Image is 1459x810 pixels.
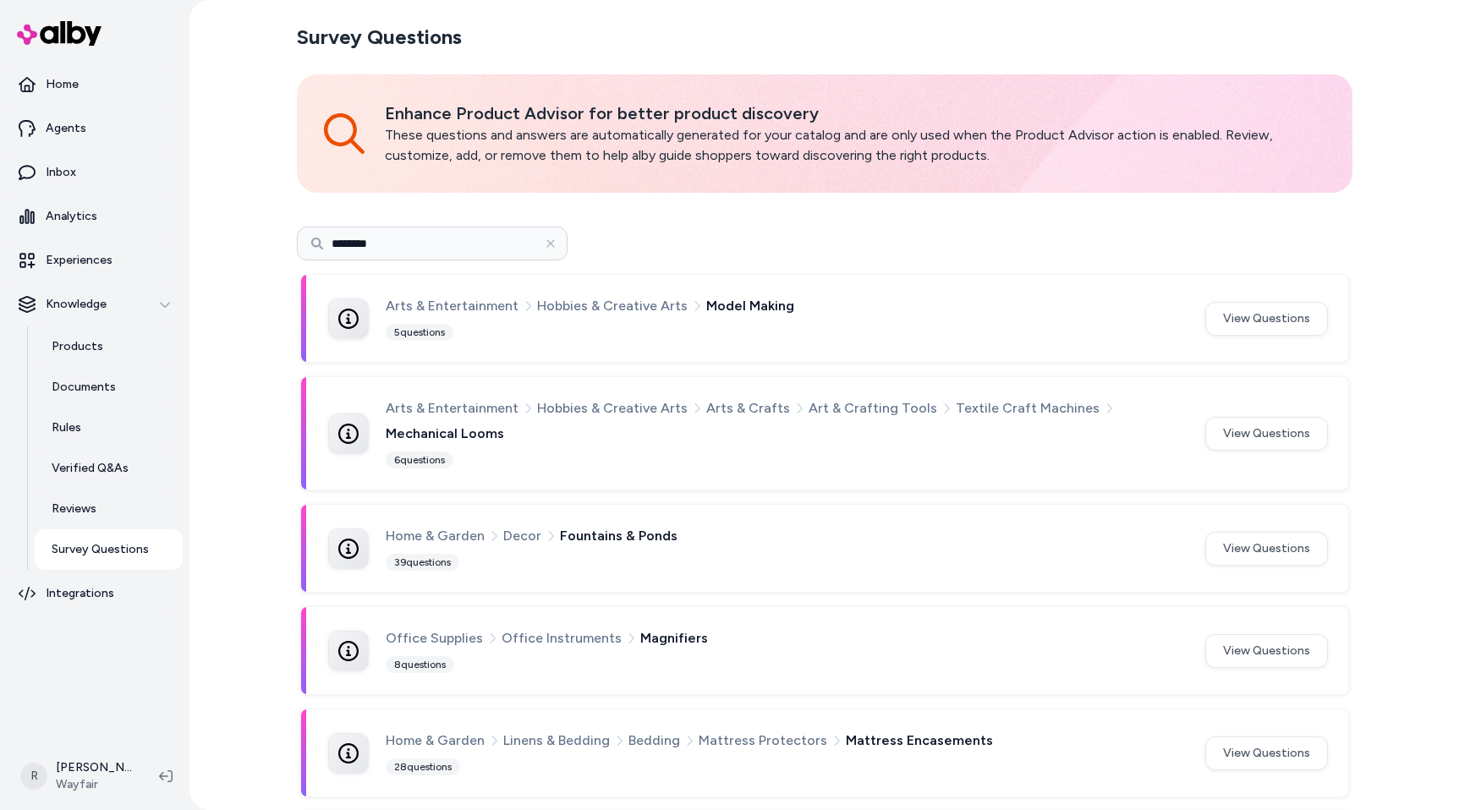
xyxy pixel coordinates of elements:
span: Home & Garden [386,525,485,547]
p: Rules [52,419,81,436]
p: Enhance Product Advisor for better product discovery [385,101,1325,125]
span: Mechanical Looms [386,423,504,445]
span: Mattress Protectors [699,730,827,752]
p: Integrations [46,585,114,602]
a: Products [35,326,183,367]
span: Arts & Entertainment [386,295,518,317]
a: Home [7,64,183,105]
div: 5 questions [386,324,453,341]
a: Reviews [35,489,183,529]
p: Knowledge [46,296,107,313]
div: 6 questions [386,452,453,468]
span: Arts & Entertainment [386,397,518,419]
span: Bedding [628,730,680,752]
span: Linens & Bedding [503,730,610,752]
span: Hobbies & Creative Arts [537,397,688,419]
p: Analytics [46,208,97,225]
span: Fountains & Ponds [560,525,677,547]
span: Arts & Crafts [706,397,790,419]
h2: Survey Questions [297,24,462,51]
button: Knowledge [7,284,183,325]
button: View Questions [1205,532,1328,566]
span: Textile Craft Machines [956,397,1100,419]
span: Mattress Encasements [846,730,993,752]
p: Reviews [52,501,96,517]
a: Integrations [7,573,183,614]
p: [PERSON_NAME] [56,759,132,776]
p: Survey Questions [52,541,149,558]
p: Inbox [46,164,76,181]
span: Magnifiers [640,627,708,649]
span: Office Instruments [502,627,622,649]
button: R[PERSON_NAME]Wayfair [10,749,145,803]
p: Agents [46,120,86,137]
a: Survey Questions [35,529,183,570]
div: 39 questions [386,554,459,571]
p: Verified Q&As [52,460,129,477]
button: View Questions [1205,302,1328,336]
span: R [20,763,47,790]
span: Hobbies & Creative Arts [537,295,688,317]
a: Inbox [7,152,183,193]
a: Agents [7,108,183,149]
a: Analytics [7,196,183,237]
p: Experiences [46,252,112,269]
a: Rules [35,408,183,448]
span: Model Making [706,295,794,317]
span: Home & Garden [386,730,485,752]
span: Wayfair [56,776,132,793]
p: Products [52,338,103,355]
a: Experiences [7,240,183,281]
span: Art & Crafting Tools [809,397,937,419]
p: Home [46,76,79,93]
a: Verified Q&As [35,448,183,489]
a: Documents [35,367,183,408]
button: View Questions [1205,736,1328,770]
img: alby Logo [17,21,101,46]
span: Office Supplies [386,627,483,649]
p: Documents [52,379,116,396]
button: View Questions [1205,417,1328,451]
div: 28 questions [386,758,460,775]
button: View Questions [1205,634,1328,668]
p: These questions and answers are automatically generated for your catalog and are only used when t... [385,125,1325,166]
span: Decor [503,525,541,547]
div: 8 questions [386,656,454,673]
